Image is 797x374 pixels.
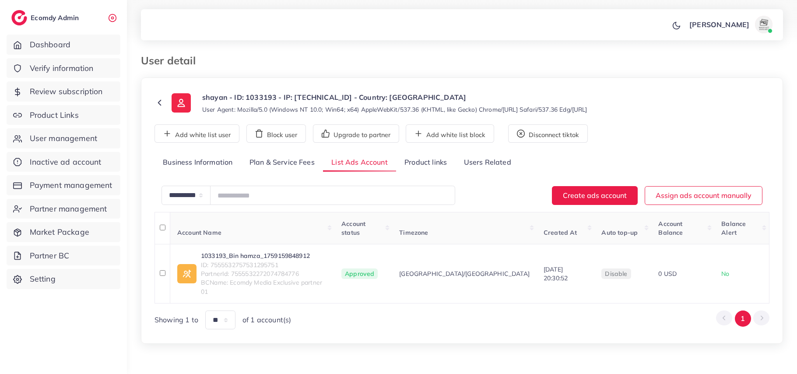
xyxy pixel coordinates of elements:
span: of 1 account(s) [242,315,291,325]
span: Account Name [177,229,221,236]
span: Setting [30,273,56,285]
button: Create ads account [552,186,638,205]
span: Product Links [30,109,79,121]
button: Disconnect tiktok [508,124,588,143]
h3: User detail [141,54,203,67]
a: [PERSON_NAME]avatar [685,16,776,33]
span: disable [605,270,627,278]
a: Plan & Service Fees [241,153,323,172]
img: ic-ad-info.7fc67b75.svg [177,264,197,283]
p: [PERSON_NAME] [689,19,749,30]
small: User Agent: Mozilla/5.0 (Windows NT 10.0; Win64; x64) AppleWebKit/537.36 (KHTML, like Gecko) Chro... [202,105,587,114]
span: Account Balance [658,220,683,236]
span: BCName: Ecomdy Media Exclusive partner 01 [201,278,327,296]
a: Partner management [7,199,120,219]
a: Users Related [455,153,519,172]
span: Payment management [30,180,112,191]
img: logo [11,10,27,25]
span: Showing 1 to [154,315,198,325]
button: Assign ads account manually [645,186,762,205]
a: logoEcomdy Admin [11,10,81,25]
button: Add white list user [154,124,239,143]
span: ID: 7555532757531295751 [201,261,327,269]
a: Product links [396,153,455,172]
a: Setting [7,269,120,289]
a: Market Package [7,222,120,242]
a: Payment management [7,175,120,195]
img: avatar [755,16,772,33]
a: Review subscription [7,81,120,102]
button: Upgrade to partner [313,124,399,143]
span: No [721,270,729,278]
button: Go to page 1 [735,310,751,327]
span: Account status [341,220,365,236]
h2: Ecomdy Admin [31,14,81,22]
button: Block user [246,124,306,143]
a: 1033193_Bin hamza_1759159848912 [201,251,327,260]
span: Review subscription [30,86,103,97]
ul: Pagination [716,310,769,327]
img: ic-user-info.36bf1079.svg [172,93,191,113]
a: List Ads Account [323,153,396,172]
span: User management [30,133,97,144]
span: Timezone [399,229,428,236]
span: 0 USD [658,270,677,278]
span: Verify information [30,63,94,74]
span: Inactive ad account [30,156,102,168]
span: Balance Alert [721,220,746,236]
a: Business Information [154,153,241,172]
span: Partner BC [30,250,70,261]
span: Created At [544,229,577,236]
span: Auto top-up [601,229,638,236]
a: Partner BC [7,246,120,266]
a: Inactive ad account [7,152,120,172]
a: Product Links [7,105,120,125]
span: Partner management [30,203,107,215]
span: [GEOGRAPHIC_DATA]/[GEOGRAPHIC_DATA] [399,269,530,278]
span: [DATE] 20:30:52 [544,265,568,282]
span: Market Package [30,226,89,238]
button: Add white list block [406,124,494,143]
span: Approved [341,268,378,279]
span: PartnerId: 7555532272074784776 [201,269,327,278]
span: Dashboard [30,39,70,50]
a: User management [7,128,120,148]
a: Verify information [7,58,120,78]
a: Dashboard [7,35,120,55]
p: shayan - ID: 1033193 - IP: [TECHNICAL_ID] - Country: [GEOGRAPHIC_DATA] [202,92,587,102]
